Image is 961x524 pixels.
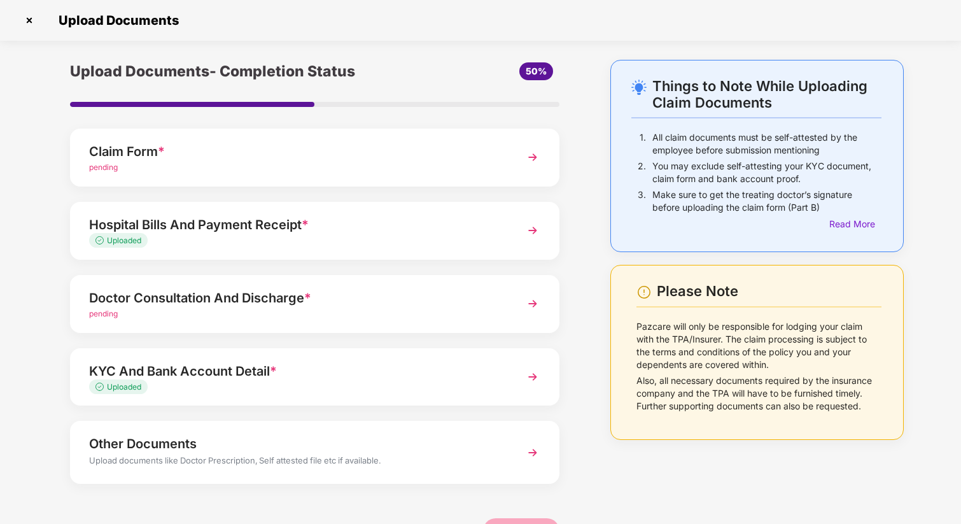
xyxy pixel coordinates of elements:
div: Things to Note While Uploading Claim Documents [652,78,881,111]
div: Please Note [657,283,881,300]
p: You may exclude self-attesting your KYC document, claim form and bank account proof. [652,160,881,185]
p: Also, all necessary documents required by the insurance company and the TPA will have to be furni... [636,374,881,413]
span: Uploaded [107,382,141,392]
p: 2. [638,160,646,185]
span: Uploaded [107,236,141,245]
span: Upload Documents [46,13,185,28]
img: svg+xml;base64,PHN2ZyB4bWxucz0iaHR0cDovL3d3dy53My5vcmcvMjAwMC9zdmciIHdpZHRoPSIyNC4wOTMiIGhlaWdodD... [631,80,647,95]
div: Doctor Consultation And Discharge [89,288,503,308]
img: svg+xml;base64,PHN2ZyBpZD0iQ3Jvc3MtMzJ4MzIiIHhtbG5zPSJodHRwOi8vd3d3LnczLm9yZy8yMDAwL3N2ZyIgd2lkdG... [19,10,39,31]
img: svg+xml;base64,PHN2ZyBpZD0iTmV4dCIgeG1sbnM9Imh0dHA6Ly93d3cudzMub3JnLzIwMDAvc3ZnIiB3aWR0aD0iMzYiIG... [521,441,544,464]
div: Upload Documents- Completion Status [70,60,396,83]
img: svg+xml;base64,PHN2ZyBpZD0iTmV4dCIgeG1sbnM9Imh0dHA6Ly93d3cudzMub3JnLzIwMDAvc3ZnIiB3aWR0aD0iMzYiIG... [521,219,544,242]
p: 1. [640,131,646,157]
div: Upload documents like Doctor Prescription, Self attested file etc if available. [89,454,503,471]
img: svg+xml;base64,PHN2ZyB4bWxucz0iaHR0cDovL3d3dy53My5vcmcvMjAwMC9zdmciIHdpZHRoPSIxMy4zMzMiIGhlaWdodD... [95,383,107,391]
span: 50% [526,66,547,76]
div: Other Documents [89,434,503,454]
img: svg+xml;base64,PHN2ZyB4bWxucz0iaHR0cDovL3d3dy53My5vcmcvMjAwMC9zdmciIHdpZHRoPSIxMy4zMzMiIGhlaWdodD... [95,236,107,244]
img: svg+xml;base64,PHN2ZyBpZD0iV2FybmluZ18tXzI0eDI0IiBkYXRhLW5hbWU9Ildhcm5pbmcgLSAyNHgyNCIgeG1sbnM9Im... [636,285,652,300]
img: svg+xml;base64,PHN2ZyBpZD0iTmV4dCIgeG1sbnM9Imh0dHA6Ly93d3cudzMub3JnLzIwMDAvc3ZnIiB3aWR0aD0iMzYiIG... [521,365,544,388]
p: Make sure to get the treating doctor’s signature before uploading the claim form (Part B) [652,188,881,214]
img: svg+xml;base64,PHN2ZyBpZD0iTmV4dCIgeG1sbnM9Imh0dHA6Ly93d3cudzMub3JnLzIwMDAvc3ZnIiB3aWR0aD0iMzYiIG... [521,146,544,169]
span: pending [89,309,118,318]
div: Hospital Bills And Payment Receipt [89,215,503,235]
div: Claim Form [89,141,503,162]
p: Pazcare will only be responsible for lodging your claim with the TPA/Insurer. The claim processin... [636,320,881,371]
span: pending [89,162,118,172]
p: All claim documents must be self-attested by the employee before submission mentioning [652,131,881,157]
div: KYC And Bank Account Detail [89,361,503,381]
img: svg+xml;base64,PHN2ZyBpZD0iTmV4dCIgeG1sbnM9Imh0dHA6Ly93d3cudzMub3JnLzIwMDAvc3ZnIiB3aWR0aD0iMzYiIG... [521,292,544,315]
p: 3. [638,188,646,214]
div: Read More [829,217,881,231]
